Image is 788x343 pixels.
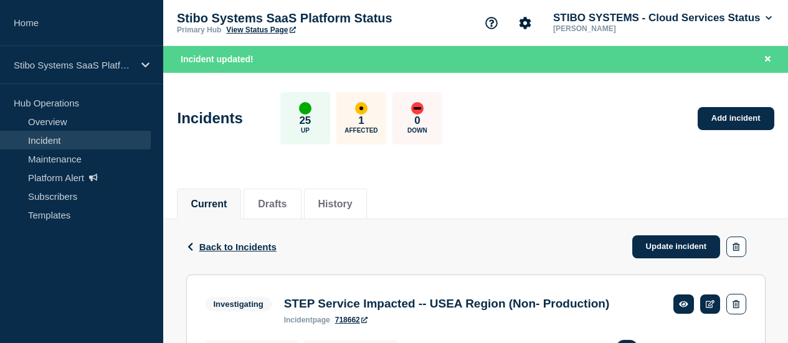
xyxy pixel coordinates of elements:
button: STIBO SYSTEMS - Cloud Services Status [551,12,774,24]
button: Close banner [760,52,776,67]
span: incident [284,316,313,324]
p: Up [301,127,310,134]
button: Drafts [258,199,287,210]
button: History [318,199,353,210]
div: down [411,102,424,115]
h3: STEP Service Impacted -- USEA Region (Non- Production) [284,297,610,311]
p: Affected [344,127,377,134]
p: Stibo Systems SaaS Platform Status [14,60,133,70]
p: 1 [358,115,364,127]
button: Support [478,10,505,36]
p: Stibo Systems SaaS Platform Status [177,11,426,26]
a: Add incident [698,107,774,130]
p: [PERSON_NAME] [551,24,680,33]
span: Investigating [206,297,272,311]
h1: Incidents [178,110,243,127]
span: Back to Incidents [199,242,277,252]
button: Current [191,199,227,210]
div: affected [355,102,368,115]
p: page [284,316,330,324]
span: Incident updated! [181,54,254,64]
p: Primary Hub [177,26,221,34]
p: 0 [414,115,420,127]
a: View Status Page [226,26,295,34]
p: Down [407,127,427,134]
a: 718662 [335,316,368,324]
a: Update incident [632,235,721,258]
button: Account settings [512,10,538,36]
button: Back to Incidents [186,242,277,252]
p: 25 [299,115,311,127]
div: up [299,102,311,115]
